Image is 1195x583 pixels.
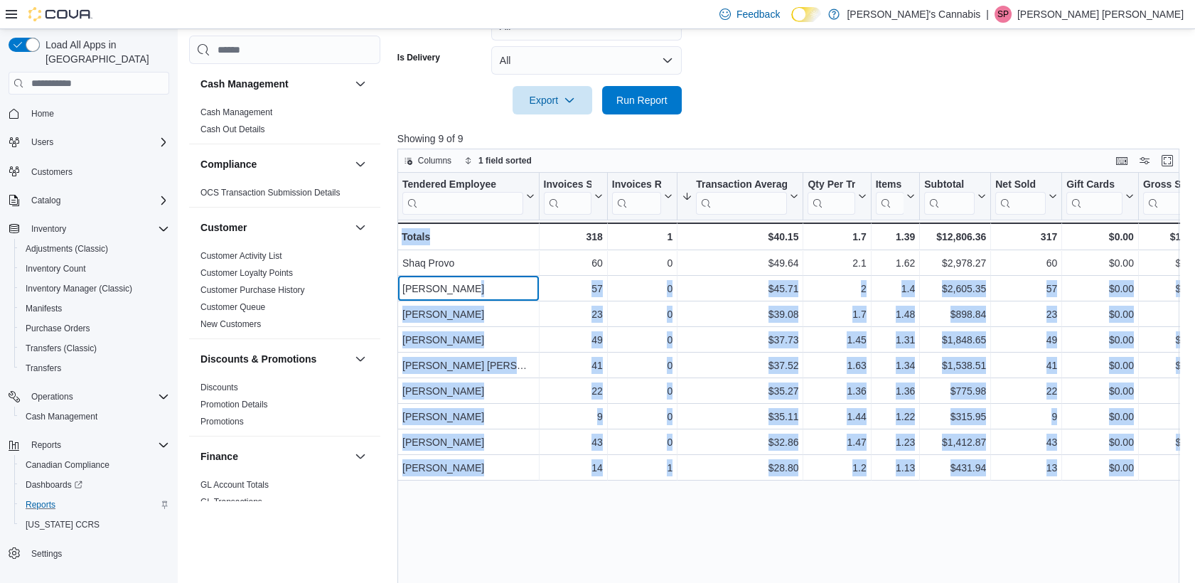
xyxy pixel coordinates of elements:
[808,383,866,400] div: 1.36
[521,86,584,114] span: Export
[200,400,268,410] a: Promotion Details
[31,439,61,451] span: Reports
[14,299,175,319] button: Manifests
[31,548,62,560] span: Settings
[543,459,602,476] div: 14
[612,228,672,245] div: 1
[20,260,92,277] a: Inventory Count
[3,219,175,239] button: Inventory
[924,306,986,323] div: $898.84
[200,480,269,490] a: GL Account Totals
[26,499,55,510] span: Reports
[924,178,986,215] button: Subtotal
[26,220,169,237] span: Inventory
[402,178,523,192] div: Tendered Employee
[1066,178,1122,192] div: Gift Cards
[1159,152,1176,169] button: Enter fullscreen
[20,456,115,474] a: Canadian Compliance
[875,178,915,215] button: Items Per Transaction
[14,407,175,427] button: Cash Management
[26,437,67,454] button: Reports
[3,543,175,564] button: Settings
[791,7,821,22] input: Dark Mode
[543,434,602,451] div: 43
[14,475,175,495] a: Dashboards
[875,331,915,348] div: 1.31
[808,306,866,323] div: 1.7
[352,448,369,465] button: Finance
[808,178,854,215] div: Qty Per Transaction
[20,280,169,297] span: Inventory Manager (Classic)
[995,178,1046,192] div: Net Sold
[995,408,1057,425] div: 9
[26,105,60,122] a: Home
[612,178,672,215] button: Invoices Ref
[20,260,169,277] span: Inventory Count
[20,516,105,533] a: [US_STATE] CCRS
[3,161,175,181] button: Customers
[200,250,282,262] span: Customer Activity List
[1066,459,1134,476] div: $0.00
[200,449,238,464] h3: Finance
[20,340,102,357] a: Transfers (Classic)
[352,351,369,368] button: Discounts & Promotions
[875,178,904,215] div: Items Per Transaction
[682,408,798,425] div: $35.11
[20,408,103,425] a: Cash Management
[20,516,169,533] span: Washington CCRS
[612,178,661,215] div: Invoices Ref
[20,408,169,425] span: Cash Management
[352,75,369,92] button: Cash Management
[612,459,672,476] div: 1
[200,285,305,295] a: Customer Purchase History
[924,178,975,192] div: Subtotal
[200,187,341,198] span: OCS Transaction Submission Details
[612,331,672,348] div: 0
[200,124,265,134] a: Cash Out Details
[995,459,1057,476] div: 13
[543,357,602,374] div: 41
[200,383,238,392] a: Discounts
[200,267,293,279] span: Customer Loyalty Points
[14,259,175,279] button: Inventory Count
[612,408,672,425] div: 0
[26,105,169,122] span: Home
[402,383,535,400] div: [PERSON_NAME]
[402,331,535,348] div: [PERSON_NAME]
[1066,331,1134,348] div: $0.00
[26,303,62,314] span: Manifests
[1066,280,1134,297] div: $0.00
[791,22,792,23] span: Dark Mode
[543,178,591,215] div: Invoices Sold
[14,338,175,358] button: Transfers (Classic)
[682,434,798,451] div: $32.86
[20,320,96,337] a: Purchase Orders
[31,166,73,178] span: Customers
[612,255,672,272] div: 0
[543,280,602,297] div: 57
[402,408,535,425] div: [PERSON_NAME]
[189,476,380,516] div: Finance
[995,280,1057,297] div: 57
[924,331,986,348] div: $1,848.65
[696,178,787,215] div: Transaction Average
[402,306,535,323] div: [PERSON_NAME]
[1113,152,1130,169] button: Keyboard shortcuts
[682,228,798,245] div: $40.15
[200,77,289,91] h3: Cash Management
[26,343,97,354] span: Transfers (Classic)
[995,434,1057,451] div: 43
[26,134,59,151] button: Users
[31,223,66,235] span: Inventory
[986,6,989,23] p: |
[20,240,169,257] span: Adjustments (Classic)
[513,86,592,114] button: Export
[682,280,798,297] div: $45.71
[200,479,269,491] span: GL Account Totals
[875,306,915,323] div: 1.48
[808,228,866,245] div: 1.7
[875,280,915,297] div: 1.4
[189,379,380,436] div: Discounts & Promotions
[20,360,169,377] span: Transfers
[20,300,68,317] a: Manifests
